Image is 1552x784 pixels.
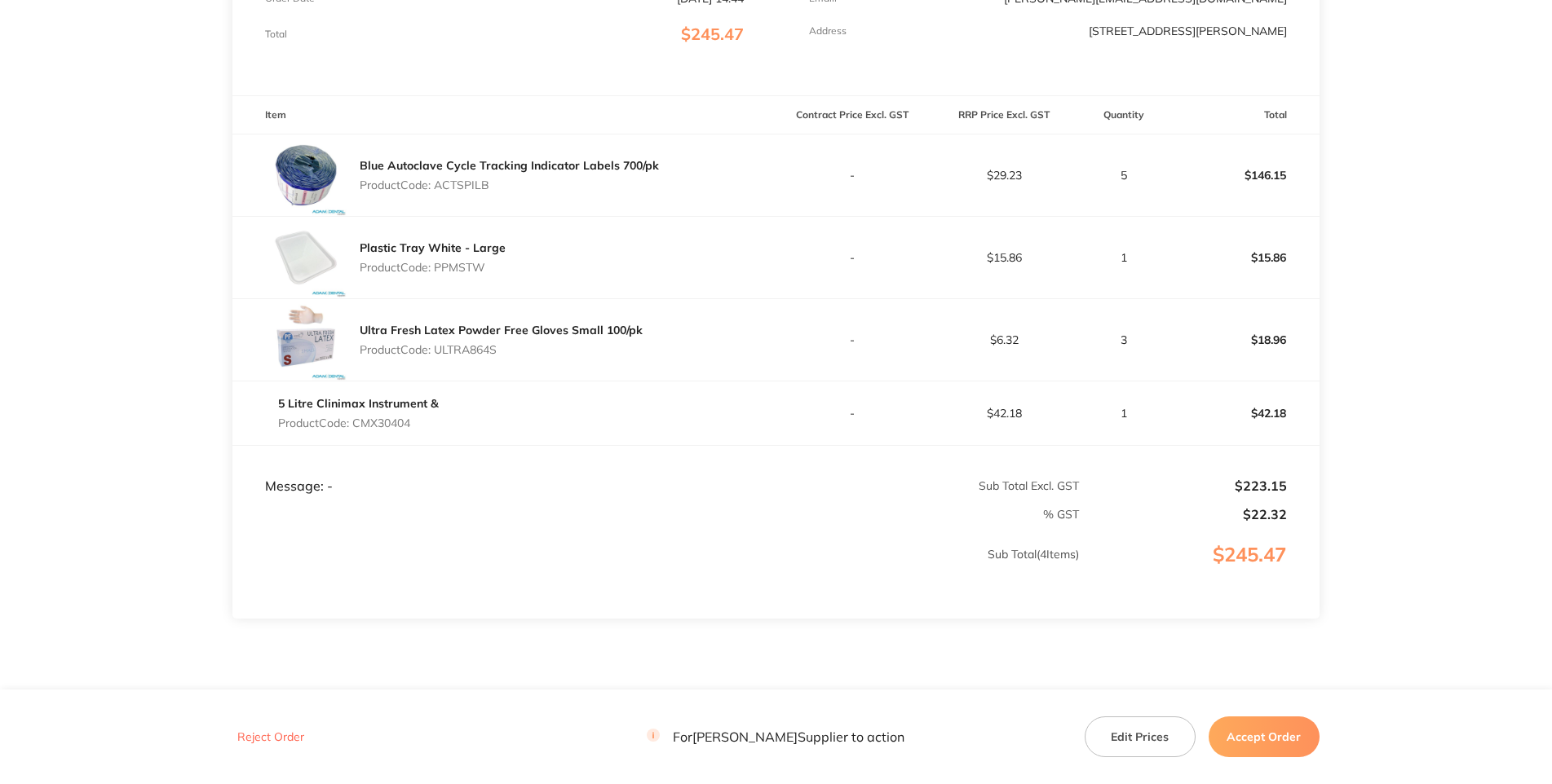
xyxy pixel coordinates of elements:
p: - [777,333,927,346]
a: Blue Autoclave Cycle Tracking Indicator Labels 700/pk [360,158,659,173]
p: $42.18 [1168,394,1319,433]
p: $223.15 [1081,478,1286,493]
p: - [777,169,927,182]
a: 5 Litre Clinimax Instrument & [278,396,439,411]
p: $15.86 [1168,238,1319,277]
p: Sub Total Excl. GST [777,479,1080,492]
img: cW41Z2E0Zw [265,299,347,381]
p: 1 [1081,407,1166,420]
p: [STREET_ADDRESS][PERSON_NAME] [1089,24,1287,37]
th: Item [232,96,776,134]
p: Sub Total ( 4 Items) [233,548,1079,593]
td: Message: - [232,445,776,494]
p: - [777,407,927,420]
a: Ultra Fresh Latex Powder Free Gloves Small 100/pk [360,323,643,337]
img: cTd1NzZxYQ [265,217,347,298]
button: Edit Prices [1085,716,1196,757]
p: $22.32 [1081,507,1286,522]
p: $29.23 [929,169,1079,182]
th: Total [1167,96,1320,134]
button: Accept Order [1209,716,1320,757]
p: % GST [233,508,1079,521]
p: 3 [1081,333,1166,346]
p: Product Code: ULTRA864S [360,343,643,356]
button: Reject Order [232,730,309,745]
p: Product Code: CMX30404 [278,416,439,429]
img: bzFsc2ljdA [265,134,347,216]
p: For [PERSON_NAME] Supplier to action [647,729,904,745]
th: Contract Price Excl. GST [776,96,928,134]
p: $42.18 [929,407,1079,420]
p: $18.96 [1168,320,1319,359]
span: $245.47 [681,24,744,44]
p: 5 [1081,169,1166,182]
th: RRP Price Excl. GST [928,96,1080,134]
p: 1 [1081,251,1166,264]
p: $15.86 [929,251,1079,264]
p: Product Code: ACTSPILB [360,178,659,192]
p: Address [809,25,847,37]
p: Total [265,29,287,40]
p: Product Code: PPMSTW [360,261,506,274]
a: Plastic Tray White - Large [360,240,506,255]
p: $6.32 [929,333,1079,346]
th: Quantity [1080,96,1167,134]
p: $245.47 [1081,544,1318,599]
p: $146.15 [1168,156,1319,195]
p: - [777,251,927,264]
